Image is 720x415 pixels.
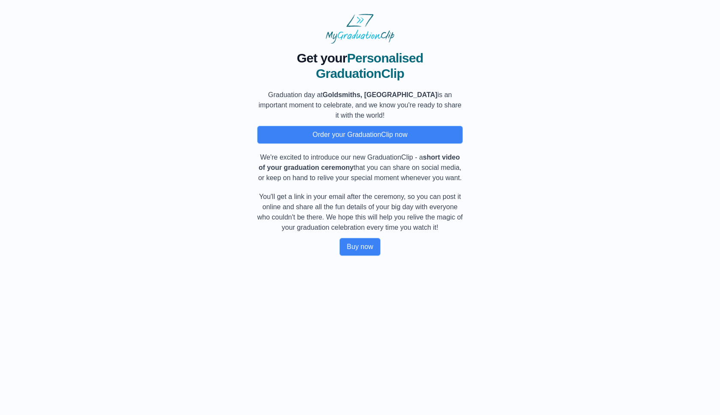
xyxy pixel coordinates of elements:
button: Buy now [339,238,380,256]
p: Graduation day at is an important moment to celebrate, and we know you're ready to share it with ... [257,90,463,121]
p: We're excited to introduce our new GraduationClip - a that you can share on social media, or keep... [257,152,463,183]
b: short video of your graduation ceremony [258,154,460,171]
span: Personalised GraduationClip [316,51,423,80]
button: Order your GraduationClip now [257,126,463,144]
p: You'll get a link in your email after the ceremony, so you can post it online and share all the f... [257,192,463,233]
img: MyGraduationClip [326,14,394,44]
span: Get your [297,51,347,65]
b: Goldsmiths, [GEOGRAPHIC_DATA] [323,91,438,98]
